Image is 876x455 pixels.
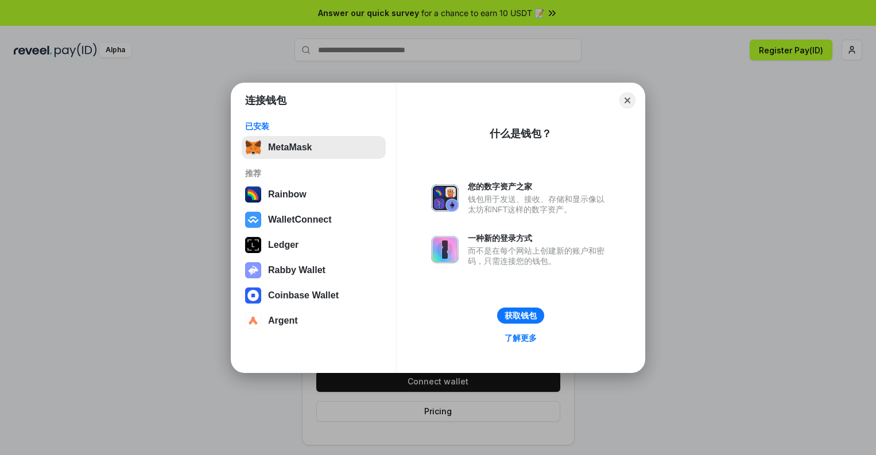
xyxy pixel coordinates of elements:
div: 推荐 [245,168,382,178]
img: svg+xml,%3Csvg%20width%3D%22120%22%20height%3D%22120%22%20viewBox%3D%220%200%20120%20120%22%20fil... [245,186,261,203]
img: svg+xml,%3Csvg%20xmlns%3D%22http%3A%2F%2Fwww.w3.org%2F2000%2Fsvg%22%20fill%3D%22none%22%20viewBox... [431,236,459,263]
button: Rabby Wallet [242,259,386,282]
img: svg+xml,%3Csvg%20xmlns%3D%22http%3A%2F%2Fwww.w3.org%2F2000%2Fsvg%22%20fill%3D%22none%22%20viewBox... [245,262,261,278]
button: Close [619,92,635,108]
a: 了解更多 [498,330,544,345]
img: svg+xml,%3Csvg%20xmlns%3D%22http%3A%2F%2Fwww.w3.org%2F2000%2Fsvg%22%20width%3D%2228%22%20height%3... [245,237,261,253]
div: Rainbow [268,189,307,200]
div: 了解更多 [505,333,537,343]
div: WalletConnect [268,215,332,225]
button: Argent [242,309,386,332]
div: Ledger [268,240,299,250]
div: MetaMask [268,142,312,153]
div: 一种新的登录方式 [468,233,610,243]
button: WalletConnect [242,208,386,231]
div: Argent [268,316,298,326]
button: MetaMask [242,136,386,159]
button: Ledger [242,234,386,256]
div: 钱包用于发送、接收、存储和显示像以太坊和NFT这样的数字资产。 [468,194,610,215]
img: svg+xml,%3Csvg%20width%3D%2228%22%20height%3D%2228%22%20viewBox%3D%220%200%2028%2028%22%20fill%3D... [245,287,261,304]
img: svg+xml,%3Csvg%20width%3D%2228%22%20height%3D%2228%22%20viewBox%3D%220%200%2028%2028%22%20fill%3D... [245,212,261,228]
div: 什么是钱包？ [490,127,552,141]
div: Rabby Wallet [268,265,325,275]
button: Rainbow [242,183,386,206]
button: Coinbase Wallet [242,284,386,307]
div: 已安装 [245,121,382,131]
button: 获取钱包 [497,308,544,324]
img: svg+xml,%3Csvg%20width%3D%2228%22%20height%3D%2228%22%20viewBox%3D%220%200%2028%2028%22%20fill%3D... [245,313,261,329]
img: svg+xml,%3Csvg%20fill%3D%22none%22%20height%3D%2233%22%20viewBox%3D%220%200%2035%2033%22%20width%... [245,139,261,155]
img: svg+xml,%3Csvg%20xmlns%3D%22http%3A%2F%2Fwww.w3.org%2F2000%2Fsvg%22%20fill%3D%22none%22%20viewBox... [431,184,459,212]
div: 获取钱包 [505,310,537,321]
div: Coinbase Wallet [268,290,339,301]
h1: 连接钱包 [245,94,286,107]
div: 而不是在每个网站上创建新的账户和密码，只需连接您的钱包。 [468,246,610,266]
div: 您的数字资产之家 [468,181,610,192]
